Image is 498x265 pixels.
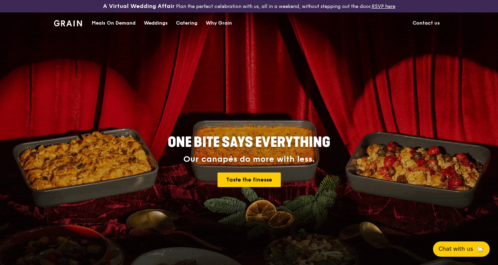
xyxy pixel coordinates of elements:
span: Chat with us [439,245,473,253]
h3: A Virtual Wedding Affair [103,3,175,10]
a: Why Grain [202,13,236,34]
img: Grain [54,20,82,26]
a: Contact us [408,13,444,34]
div: Meals On Demand [92,13,136,34]
a: Weddings [140,13,172,34]
div: Catering [176,13,197,34]
span: ONE BITE SAYS EVERYTHING [168,134,330,151]
button: Chat with us🦙 [433,241,490,257]
span: 🦙 [476,245,484,253]
a: GrainGrain [54,12,82,33]
a: Taste the finesse [218,173,281,187]
a: RSVP here [372,3,395,9]
a: Catering [172,13,202,34]
div: Plan the perfect celebration with us, all in a weekend, without stepping out the door. [83,3,415,10]
div: Why Grain [206,13,232,34]
div: Our canapés do more with less. [124,154,373,164]
div: Weddings [144,13,168,34]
